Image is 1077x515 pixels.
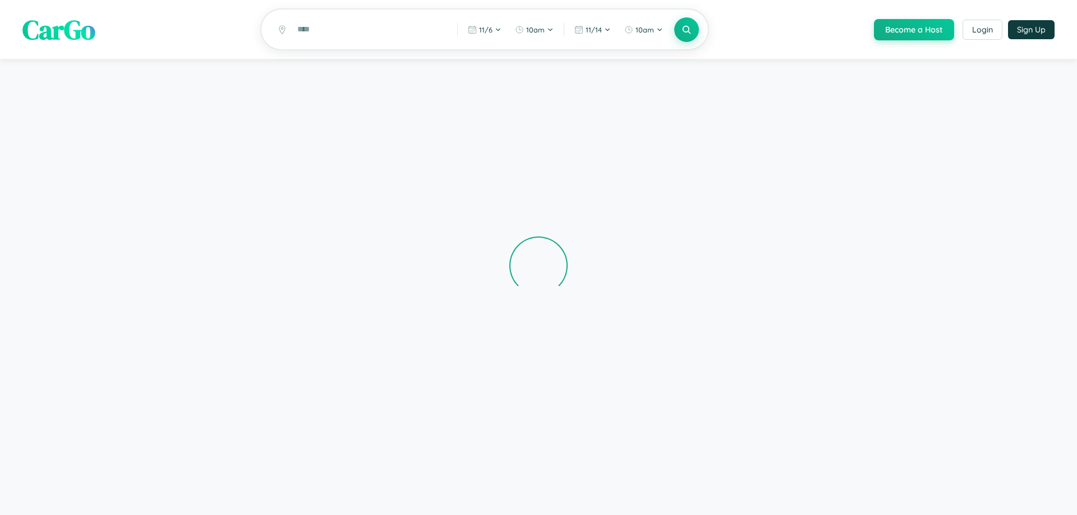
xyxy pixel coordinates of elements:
[569,21,616,39] button: 11/14
[636,25,654,34] span: 10am
[586,25,602,34] span: 11 / 14
[22,11,95,48] span: CarGo
[963,20,1002,40] button: Login
[619,21,669,39] button: 10am
[874,19,954,40] button: Become a Host
[479,25,493,34] span: 11 / 6
[526,25,545,34] span: 10am
[509,21,559,39] button: 10am
[1008,20,1055,39] button: Sign Up
[462,21,507,39] button: 11/6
